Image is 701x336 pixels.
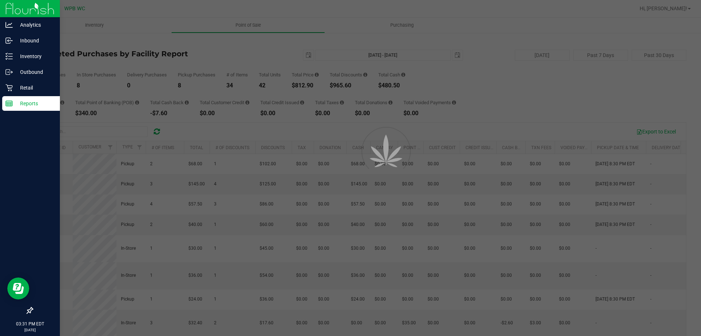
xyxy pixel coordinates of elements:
[13,83,57,92] p: Retail
[13,36,57,45] p: Inbound
[5,100,13,107] inline-svg: Reports
[5,53,13,60] inline-svg: Inventory
[13,99,57,108] p: Reports
[5,21,13,29] inline-svg: Analytics
[5,84,13,91] inline-svg: Retail
[5,37,13,44] inline-svg: Inbound
[13,52,57,61] p: Inventory
[13,20,57,29] p: Analytics
[3,327,57,333] p: [DATE]
[13,68,57,76] p: Outbound
[5,68,13,76] inline-svg: Outbound
[3,321,57,327] p: 03:31 PM EDT
[7,278,29,299] iframe: Resource center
